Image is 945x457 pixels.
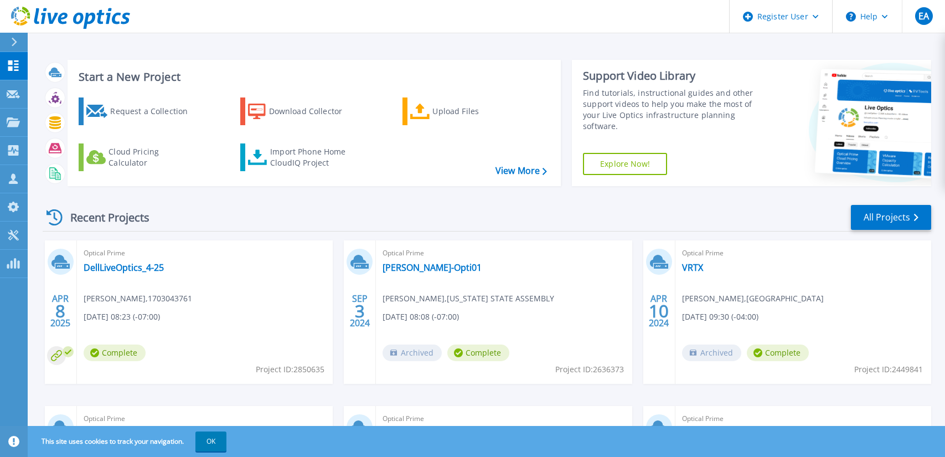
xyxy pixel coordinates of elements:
button: OK [195,432,226,451]
span: [DATE] 08:08 (-07:00) [383,311,459,323]
h3: Start a New Project [79,71,546,83]
div: Upload Files [432,100,521,122]
a: All Projects [851,205,931,230]
a: Cloud Pricing Calculator [79,143,202,171]
span: Complete [447,345,509,361]
span: Complete [84,345,146,361]
div: Import Phone Home CloudIQ Project [270,146,357,168]
span: EA [918,12,929,20]
span: Optical Prime [84,413,326,425]
span: Project ID: 2636373 [555,363,624,376]
span: Optical Prime [383,413,625,425]
a: DellLiveOptics_4-25 [84,262,164,273]
a: [PERSON_NAME]-Opti01 [383,262,482,273]
div: SEP 2024 [349,291,370,331]
a: Download Collector [240,97,364,125]
a: Request a Collection [79,97,202,125]
div: Recent Projects [43,204,164,231]
span: [PERSON_NAME] , [US_STATE] STATE ASSEMBLY [383,292,554,305]
span: Optical Prime [682,413,925,425]
span: [DATE] 08:23 (-07:00) [84,311,160,323]
span: 10 [649,306,669,316]
span: Optical Prime [682,247,925,259]
div: Find tutorials, instructional guides and other support videos to help you make the most of your L... [583,88,765,132]
div: APR 2024 [648,291,669,331]
span: Complete [747,345,809,361]
a: VRTX [682,262,703,273]
span: Optical Prime [383,247,625,259]
div: APR 2025 [50,291,71,331]
a: View More [495,166,547,176]
span: Project ID: 2449841 [854,363,923,376]
span: [PERSON_NAME] , [GEOGRAPHIC_DATA] [682,292,824,305]
span: [DATE] 09:30 (-04:00) [682,311,758,323]
span: Archived [682,345,741,361]
div: Support Video Library [583,69,765,83]
span: 3 [355,306,365,316]
div: Request a Collection [110,100,199,122]
span: 8 [55,306,65,316]
span: [PERSON_NAME] , 1703043761 [84,292,192,305]
span: Project ID: 2850635 [256,363,324,376]
span: This site uses cookies to track your navigation. [30,432,226,451]
span: Optical Prime [84,247,326,259]
a: Explore Now! [583,153,667,175]
div: Download Collector [269,100,358,122]
span: Archived [383,345,442,361]
div: Cloud Pricing Calculator [109,146,197,168]
a: Upload Files [402,97,526,125]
